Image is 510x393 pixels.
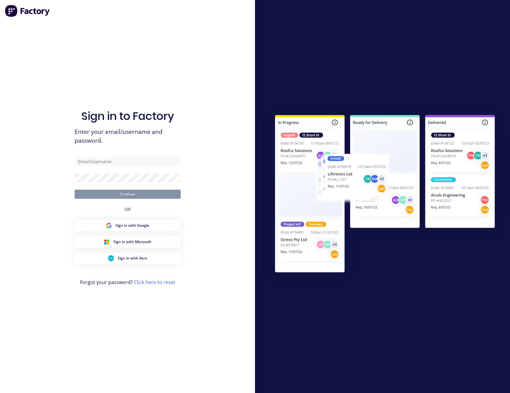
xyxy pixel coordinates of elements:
[113,239,151,245] span: Sign in with Microsoft
[118,256,147,261] span: Sign in with Xero
[75,236,181,248] button: Microsoft Sign inSign in with Microsoft
[75,252,181,264] button: Xero Sign inSign in with Xero
[75,157,181,166] input: Email/Username
[104,239,110,245] img: Microsoft Sign in
[80,279,175,286] span: Forgot your password?
[116,223,149,228] span: Sign in with Google
[5,5,50,17] img: Factory
[75,220,181,231] button: Google Sign inSign in with Google
[75,190,181,199] button: Continue
[125,199,131,220] div: OR
[134,279,175,286] a: Click here to reset
[81,110,174,123] h1: Sign in to Factory
[75,127,181,145] span: Enter your email/username and password.
[108,255,114,261] img: Xero Sign in
[262,103,508,287] img: Sign in
[106,222,112,229] img: Google Sign in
